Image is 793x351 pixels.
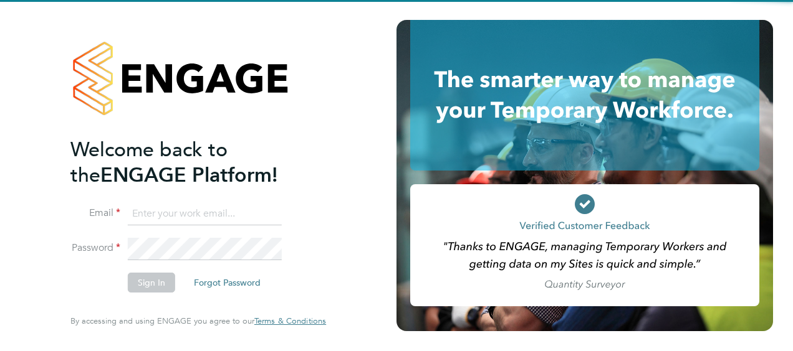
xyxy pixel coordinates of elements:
label: Password [70,241,120,255]
label: Email [70,207,120,220]
button: Forgot Password [184,273,271,292]
button: Sign In [128,273,175,292]
h2: ENGAGE Platform! [70,137,314,188]
a: Terms & Conditions [254,316,326,326]
span: Welcome back to the [70,138,228,187]
span: By accessing and using ENGAGE you agree to our [70,316,326,326]
span: Terms & Conditions [254,316,326,326]
input: Enter your work email... [128,203,282,225]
